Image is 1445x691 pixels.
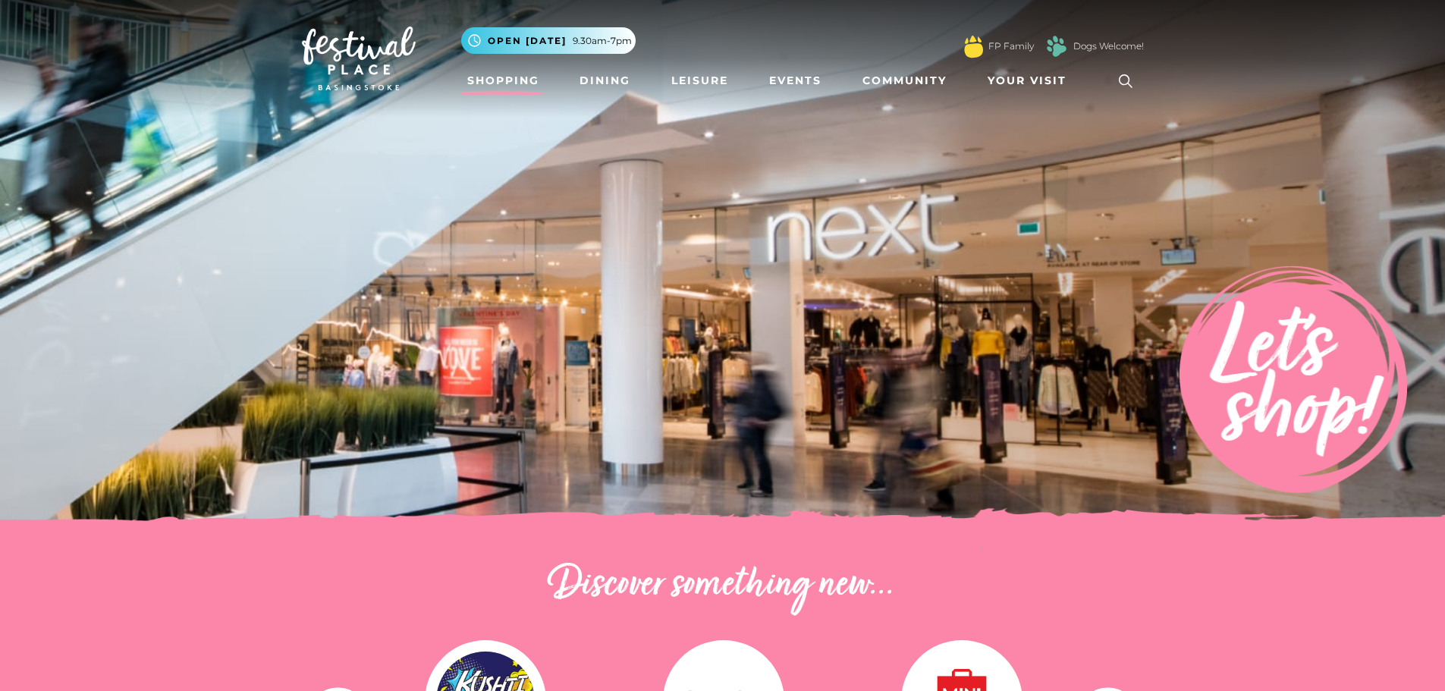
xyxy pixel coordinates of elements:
[988,73,1066,89] span: Your Visit
[573,34,632,48] span: 9.30am-7pm
[461,67,545,95] a: Shopping
[461,27,636,54] button: Open [DATE] 9.30am-7pm
[1073,39,1144,53] a: Dogs Welcome!
[856,67,953,95] a: Community
[665,67,734,95] a: Leisure
[763,67,828,95] a: Events
[982,67,1080,95] a: Your Visit
[488,34,567,48] span: Open [DATE]
[573,67,636,95] a: Dining
[988,39,1034,53] a: FP Family
[302,27,416,90] img: Festival Place Logo
[302,561,1144,610] h2: Discover something new...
